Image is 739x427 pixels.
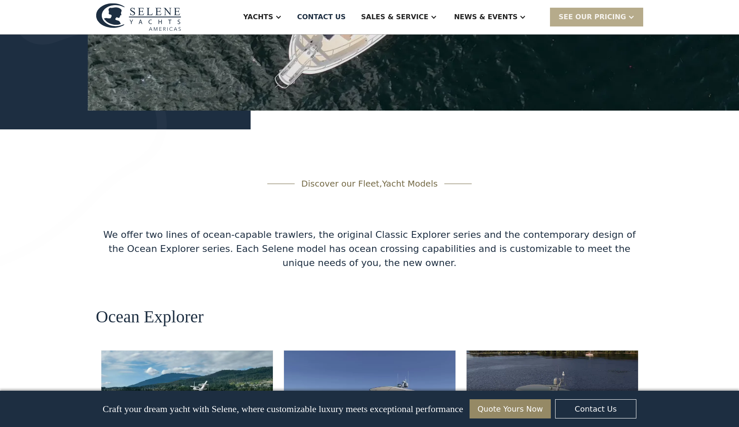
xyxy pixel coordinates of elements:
div: Yachts [243,12,273,22]
img: logo [96,3,181,31]
p: Craft your dream yacht with Selene, where customizable luxury meets exceptional performance [103,404,463,415]
div: SEE Our Pricing [550,8,643,26]
div: We offer two lines of ocean-capable trawlers, the original Classic Explorer series and the contem... [96,228,643,270]
div: Discover our Fleet, [302,177,438,190]
a: Quote Yours Now [470,399,551,418]
div: Sales & Service [361,12,428,22]
div: Contact US [297,12,346,22]
h2: Ocean Explorer [96,307,204,326]
div: News & EVENTS [454,12,518,22]
a: Contact Us [555,399,636,418]
span: Yacht Models [382,178,437,189]
div: SEE Our Pricing [559,12,626,22]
